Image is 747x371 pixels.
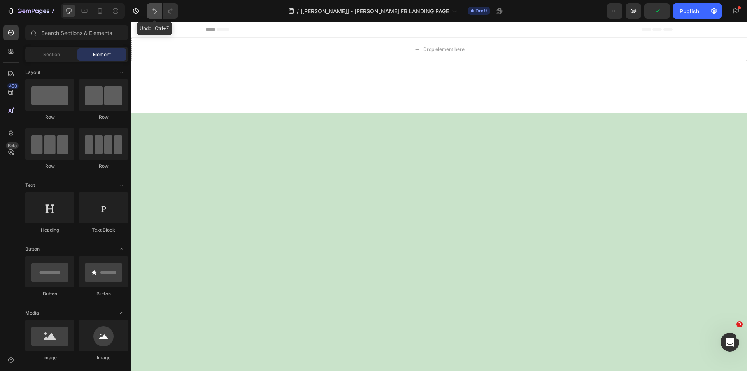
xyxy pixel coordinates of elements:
[25,25,128,40] input: Search Sections & Elements
[721,333,739,352] iframe: Intercom live chat
[297,7,299,15] span: /
[673,3,706,19] button: Publish
[79,163,128,170] div: Row
[3,3,58,19] button: 7
[25,114,74,121] div: Row
[79,290,128,297] div: Button
[147,3,178,19] div: Undo/Redo
[25,290,74,297] div: Button
[25,227,74,234] div: Heading
[736,321,743,327] span: 3
[7,83,19,89] div: 450
[25,354,74,361] div: Image
[116,307,128,319] span: Toggle open
[25,182,35,189] span: Text
[116,179,128,192] span: Toggle open
[79,114,128,121] div: Row
[79,354,128,361] div: Image
[116,243,128,255] span: Toggle open
[25,309,39,316] span: Media
[131,22,747,371] iframe: Design area
[25,69,40,76] span: Layout
[116,66,128,79] span: Toggle open
[300,7,449,15] span: [[PERSON_NAME]] - [PERSON_NAME] FB LANDING PAGE
[292,25,333,31] div: Drop element here
[43,51,60,58] span: Section
[6,142,19,149] div: Beta
[79,227,128,234] div: Text Block
[680,7,699,15] div: Publish
[93,51,111,58] span: Element
[51,6,54,16] p: 7
[25,163,74,170] div: Row
[475,7,487,14] span: Draft
[25,246,40,253] span: Button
